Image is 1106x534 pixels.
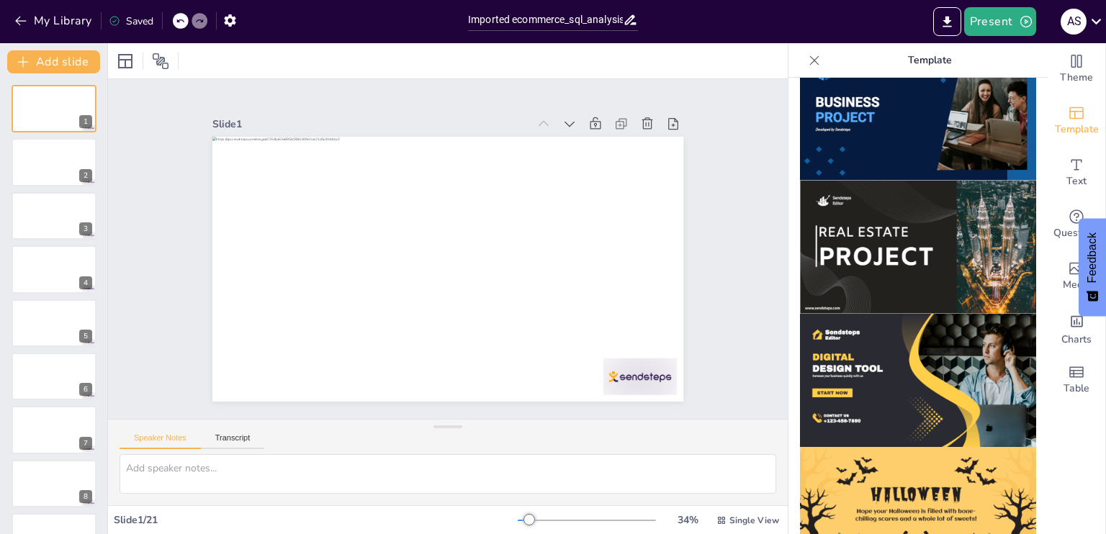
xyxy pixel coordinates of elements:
[933,7,961,36] button: Export to PowerPoint
[79,330,92,343] div: 5
[12,192,96,240] div: 3
[79,222,92,235] div: 3
[12,245,96,293] div: 4
[11,9,98,32] button: My Library
[1079,218,1106,316] button: Feedback - Show survey
[826,43,1033,78] p: Template
[1064,381,1089,397] span: Table
[12,299,96,347] div: 5
[1048,95,1105,147] div: Add ready made slides
[12,85,96,132] div: 1
[1048,250,1105,302] div: Add images, graphics, shapes or video
[79,169,92,182] div: 2
[1086,232,1099,283] span: Feedback
[1063,277,1091,293] span: Media
[670,513,705,527] div: 34 %
[1048,199,1105,250] div: Get real-time input from your audience
[1060,70,1093,86] span: Theme
[109,14,153,28] div: Saved
[1061,9,1087,35] div: A S
[1048,302,1105,354] div: Add charts and graphs
[800,181,1036,314] img: thumb-11.png
[729,515,779,526] span: Single View
[79,437,92,450] div: 7
[120,433,201,449] button: Speaker Notes
[12,460,96,507] div: 8
[79,276,92,289] div: 4
[800,47,1036,181] img: thumb-10.png
[12,138,96,186] div: 2
[79,115,92,128] div: 1
[468,9,623,30] input: Insert title
[1048,43,1105,95] div: Change the overall theme
[1053,225,1100,241] span: Questions
[12,353,96,400] div: 6
[79,490,92,503] div: 8
[1048,147,1105,199] div: Add text boxes
[152,53,169,70] span: Position
[800,314,1036,447] img: thumb-12.png
[1055,122,1099,137] span: Template
[1061,7,1087,36] button: A S
[114,50,137,73] div: Layout
[201,433,265,449] button: Transcript
[114,513,518,527] div: Slide 1 / 21
[7,50,100,73] button: Add slide
[12,406,96,453] div: 7
[1066,173,1087,189] span: Text
[1048,354,1105,406] div: Add a table
[1061,332,1092,348] span: Charts
[964,7,1036,36] button: Present
[327,4,590,200] div: Slide 1
[79,383,92,396] div: 6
